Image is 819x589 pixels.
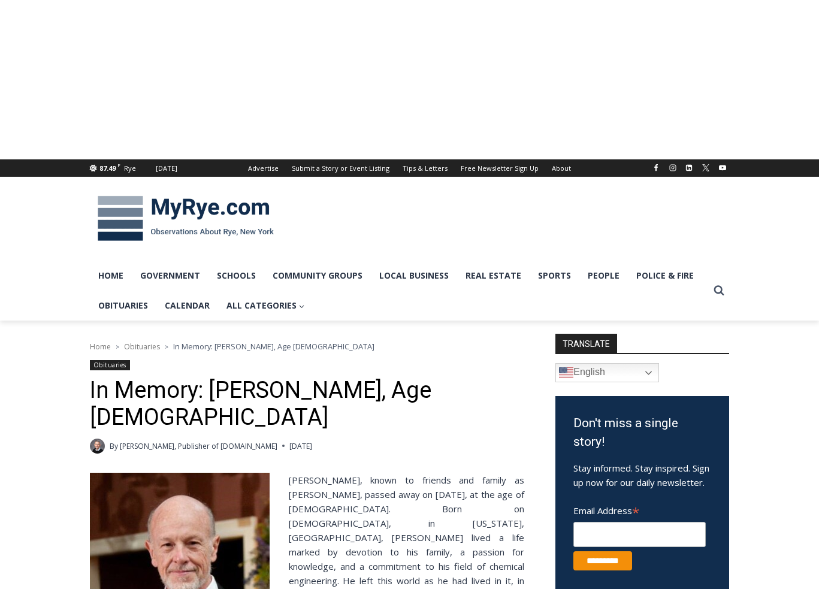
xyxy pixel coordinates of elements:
[289,440,312,452] time: [DATE]
[173,341,374,352] span: In Memory: [PERSON_NAME], Age [DEMOGRAPHIC_DATA]
[530,261,579,291] a: Sports
[264,261,371,291] a: Community Groups
[226,299,305,312] span: All Categories
[99,164,116,173] span: 87.49
[241,159,285,177] a: Advertise
[454,159,545,177] a: Free Newsletter Sign Up
[90,188,282,250] img: MyRye.com
[124,163,136,174] div: Rye
[90,261,708,321] nav: Primary Navigation
[573,461,711,490] p: Stay informed. Stay inspired. Sign up now for our daily newsletter.
[116,343,119,351] span: >
[110,440,118,452] span: By
[90,377,524,431] h1: In Memory: [PERSON_NAME], Age [DEMOGRAPHIC_DATA]
[649,161,663,175] a: Facebook
[628,261,702,291] a: Police & Fire
[666,161,680,175] a: Instagram
[579,261,628,291] a: People
[90,439,105,454] a: Author image
[573,499,706,520] label: Email Address
[218,291,313,321] a: All Categories
[241,159,578,177] nav: Secondary Navigation
[124,342,160,352] a: Obituaries
[90,261,132,291] a: Home
[165,343,168,351] span: >
[555,363,659,382] a: English
[708,280,730,301] button: View Search Form
[156,291,218,321] a: Calendar
[90,340,524,352] nav: Breadcrumbs
[90,291,156,321] a: Obituaries
[555,334,617,353] strong: TRANSLATE
[715,161,730,175] a: YouTube
[285,159,396,177] a: Submit a Story or Event Listing
[559,366,573,380] img: en
[371,261,457,291] a: Local Business
[90,342,111,352] a: Home
[699,161,713,175] a: X
[545,159,578,177] a: About
[120,441,277,451] a: [PERSON_NAME], Publisher of [DOMAIN_NAME]
[132,261,208,291] a: Government
[573,414,711,452] h3: Don't miss a single story!
[90,360,130,370] a: Obituaries
[396,159,454,177] a: Tips & Letters
[117,162,120,168] span: F
[208,261,264,291] a: Schools
[682,161,696,175] a: Linkedin
[457,261,530,291] a: Real Estate
[156,163,177,174] div: [DATE]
